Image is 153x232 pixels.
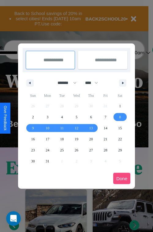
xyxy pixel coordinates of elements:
iframe: Intercom live chat [6,211,21,226]
span: 28 [104,145,107,156]
button: 14 [98,123,113,134]
button: 3 [40,112,54,123]
button: Done [113,173,130,184]
button: 6 [84,112,98,123]
button: 31 [40,156,54,167]
span: 14 [104,123,107,134]
button: 2 [26,112,40,123]
button: 16 [26,134,40,145]
span: 13 [89,123,93,134]
button: 30 [26,156,40,167]
button: 21 [98,134,113,145]
button: 10 [40,123,54,134]
span: 22 [118,134,122,145]
span: 27 [89,145,93,156]
span: 1 [119,101,121,112]
span: 3 [47,112,48,123]
button: 27 [84,145,98,156]
span: 21 [104,134,107,145]
span: Sun [26,91,40,101]
span: 15 [118,123,122,134]
button: 29 [113,145,127,156]
button: 23 [26,145,40,156]
button: 28 [98,145,113,156]
button: 8 [113,112,127,123]
span: 9 [32,123,34,134]
button: 1 [113,101,127,112]
span: 20 [89,134,93,145]
button: 19 [69,134,84,145]
button: 18 [55,134,69,145]
span: 12 [75,123,78,134]
span: 31 [46,156,49,167]
button: 7 [98,112,113,123]
span: 26 [75,145,78,156]
div: Give Feedback [3,106,7,131]
button: 9 [26,123,40,134]
button: 12 [69,123,84,134]
button: 15 [113,123,127,134]
button: 22 [113,134,127,145]
span: Sat [113,91,127,101]
button: 26 [69,145,84,156]
button: 24 [40,145,54,156]
span: 10 [46,123,49,134]
span: 11 [60,123,64,134]
span: 16 [31,134,35,145]
span: Tue [55,91,69,101]
span: 30 [31,156,35,167]
span: 6 [90,112,92,123]
span: Wed [69,91,84,101]
span: 2 [32,112,34,123]
span: 17 [46,134,49,145]
button: 17 [40,134,54,145]
button: 5 [69,112,84,123]
span: 29 [118,145,122,156]
button: 4 [55,112,69,123]
button: 20 [84,134,98,145]
button: 13 [84,123,98,134]
span: Fri [98,91,113,101]
button: 11 [55,123,69,134]
span: Thu [84,91,98,101]
span: 18 [60,134,64,145]
span: 23 [31,145,35,156]
span: Mon [40,91,54,101]
span: 8 [119,112,121,123]
span: 19 [75,134,78,145]
span: 5 [76,112,77,123]
span: 4 [61,112,63,123]
span: 24 [46,145,49,156]
span: 25 [60,145,64,156]
button: 25 [55,145,69,156]
span: 7 [105,112,106,123]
